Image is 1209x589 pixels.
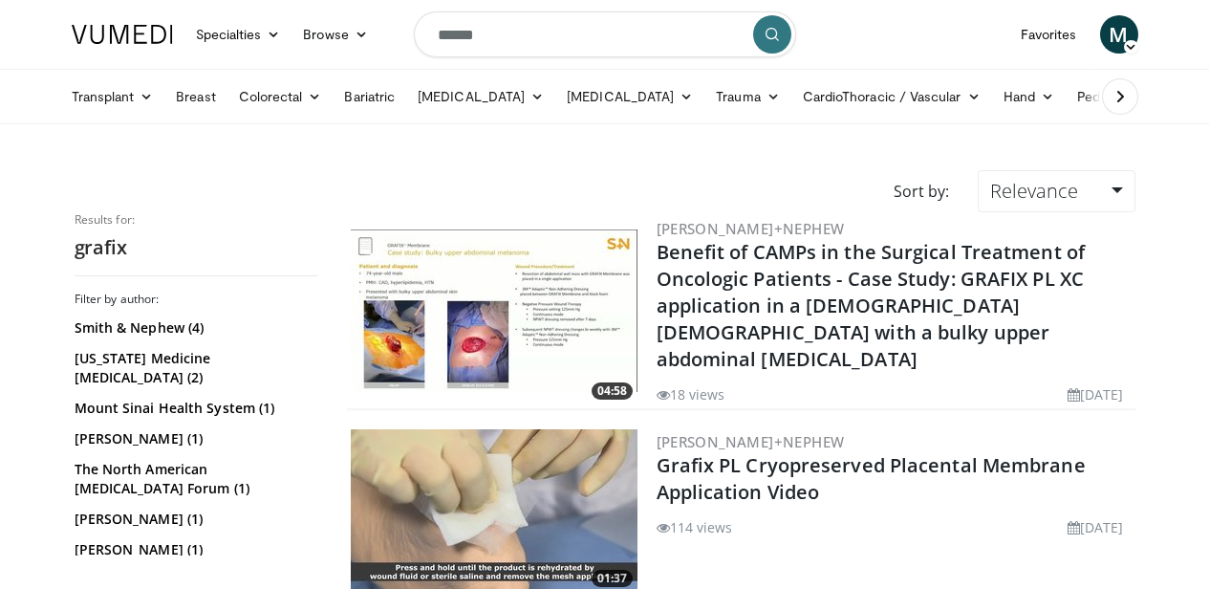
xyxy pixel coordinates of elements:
[657,517,733,537] li: 114 views
[75,212,318,228] p: Results for:
[992,77,1066,116] a: Hand
[978,170,1134,212] a: Relevance
[60,77,165,116] a: Transplant
[291,15,379,54] a: Browse
[1068,517,1124,537] li: [DATE]
[657,239,1086,372] a: Benefit of CAMPs in the Surgical Treatment of Oncologic Patients - Case Study: GRAFIX PL XC appli...
[990,178,1078,204] span: Relevance
[333,77,406,116] a: Bariatric
[657,452,1086,505] a: Grafix PL Cryopreserved Placental Membrane Application Video
[555,77,704,116] a: [MEDICAL_DATA]
[75,460,313,498] a: The North American [MEDICAL_DATA] Forum (1)
[592,570,633,587] span: 01:37
[75,235,318,260] h2: grafix
[1009,15,1089,54] a: Favorites
[227,77,334,116] a: Colorectal
[657,384,725,404] li: 18 views
[592,382,633,400] span: 04:58
[72,25,173,44] img: VuMedi Logo
[704,77,791,116] a: Trauma
[351,229,637,392] img: b8034b56-5e6c-44c4-8a90-abb72a46328a.300x170_q85_crop-smart_upscale.jpg
[879,170,963,212] div: Sort by:
[1100,15,1138,54] a: M
[75,540,313,559] a: [PERSON_NAME] (1)
[75,510,313,529] a: [PERSON_NAME] (1)
[75,292,318,307] h3: Filter by author:
[75,349,313,387] a: [US_STATE] Medicine [MEDICAL_DATA] (2)
[791,77,992,116] a: CardioThoracic / Vascular
[164,77,227,116] a: Breast
[1068,384,1124,404] li: [DATE]
[657,219,845,238] a: [PERSON_NAME]+Nephew
[1066,77,1142,116] a: Pediatric
[351,229,637,392] a: 04:58
[75,318,313,338] a: Smith & Nephew (4)
[75,399,313,418] a: Mount Sinai Health System (1)
[184,15,292,54] a: Specialties
[406,77,555,116] a: [MEDICAL_DATA]
[414,11,796,57] input: Search topics, interventions
[75,429,313,448] a: [PERSON_NAME] (1)
[657,432,845,451] a: [PERSON_NAME]+Nephew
